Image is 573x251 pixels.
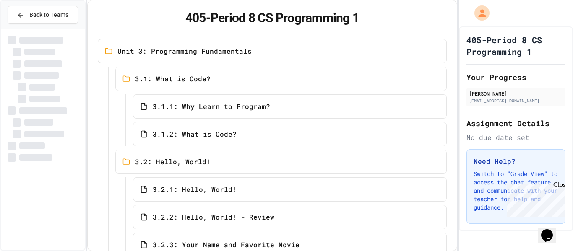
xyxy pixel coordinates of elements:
div: My Account [466,3,492,23]
h1: 405-Period 8 CS Programming 1 [98,10,447,26]
a: 3.1.2: What is Code? [133,122,447,146]
h1: 405-Period 8 CS Programming 1 [466,34,565,57]
span: 3.2.3: Your Name and Favorite Movie [153,240,300,250]
a: 3.2.1: Hello, World! [133,177,447,202]
a: 3.2.2: Hello, World! - Review [133,205,447,229]
span: Back to Teams [29,10,68,19]
span: 3.1.2: What is Code? [153,129,237,139]
a: 3.1.1: Why Learn to Program? [133,94,447,119]
iframe: chat widget [503,181,565,217]
span: 3.2.2: Hello, World! - Review [153,212,274,222]
span: 3.2: Hello, World! [135,157,211,167]
span: Unit 3: Programming Fundamentals [117,46,252,56]
iframe: chat widget [538,217,565,243]
div: No due date set [466,132,565,142]
div: Chat with us now!Close [3,3,58,53]
div: [PERSON_NAME] [469,90,563,97]
div: [EMAIL_ADDRESS][DOMAIN_NAME] [469,98,563,104]
span: 3.1.1: Why Learn to Program? [153,101,270,111]
span: 3.2.1: Hello, World! [153,184,237,194]
p: Switch to "Grade View" to access the chat feature and communicate with your teacher for help and ... [474,170,558,212]
h2: Your Progress [466,71,565,83]
span: 3.1: What is Code? [135,74,211,84]
button: Back to Teams [8,6,78,24]
h2: Assignment Details [466,117,565,129]
h3: Need Help? [474,156,558,166]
